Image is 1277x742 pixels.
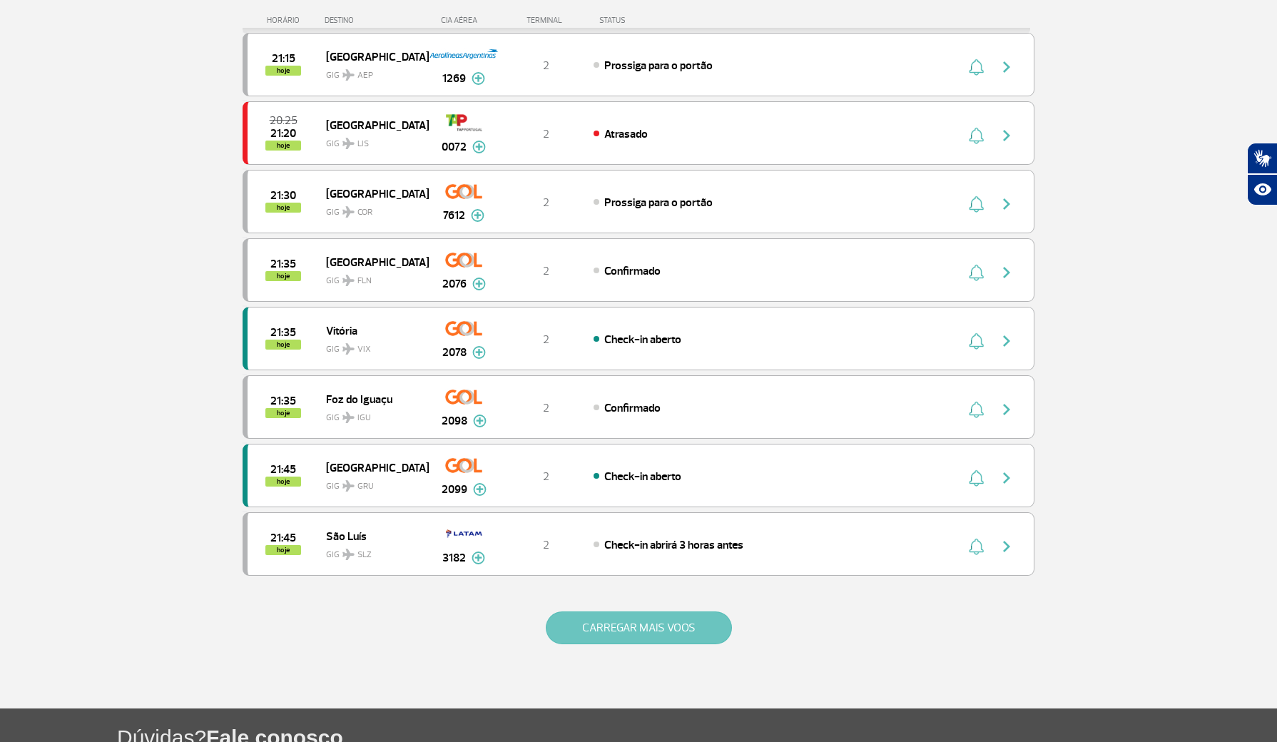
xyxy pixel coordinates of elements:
[472,346,486,359] img: mais-info-painel-voo.svg
[998,469,1015,487] img: seta-direita-painel-voo.svg
[472,72,485,85] img: mais-info-painel-voo.svg
[326,198,417,219] span: GIG
[342,69,355,81] img: destiny_airplane.svg
[326,184,417,203] span: [GEOGRAPHIC_DATA]
[998,195,1015,213] img: seta-direita-painel-voo.svg
[326,390,417,408] span: Foz do Iguaçu
[326,61,417,82] span: GIG
[472,278,486,290] img: mais-info-painel-voo.svg
[357,343,371,356] span: VIX
[326,253,417,271] span: [GEOGRAPHIC_DATA]
[342,138,355,149] img: destiny_airplane.svg
[326,130,417,151] span: GIG
[326,116,417,134] span: [GEOGRAPHIC_DATA]
[543,59,549,73] span: 2
[357,206,372,219] span: COR
[265,66,301,76] span: hoje
[265,271,301,281] span: hoje
[326,458,417,477] span: [GEOGRAPHIC_DATA]
[265,408,301,418] span: hoje
[969,195,984,213] img: sino-painel-voo.svg
[592,16,708,25] div: STATUS
[342,343,355,355] img: destiny_airplane.svg
[604,538,743,552] span: Check-in abrirá 3 horas antes
[969,538,984,555] img: sino-painel-voo.svg
[998,332,1015,350] img: seta-direita-painel-voo.svg
[442,412,467,430] span: 2098
[604,127,648,141] span: Atrasado
[1247,143,1277,174] button: Abrir tradutor de língua de sinais.
[357,69,373,82] span: AEP
[326,527,417,545] span: São Luís
[969,469,984,487] img: sino-painel-voo.svg
[265,477,301,487] span: hoje
[326,404,417,425] span: GIG
[543,264,549,278] span: 2
[442,70,466,87] span: 1269
[357,412,371,425] span: IGU
[265,203,301,213] span: hoje
[998,264,1015,281] img: seta-direita-painel-voo.svg
[265,141,301,151] span: hoje
[471,209,484,222] img: mais-info-painel-voo.svg
[270,259,296,269] span: 2025-09-25 21:35:00
[543,195,549,210] span: 2
[270,533,296,543] span: 2025-09-25 21:45:00
[472,552,485,564] img: mais-info-painel-voo.svg
[442,138,467,156] span: 0072
[604,264,661,278] span: Confirmado
[969,332,984,350] img: sino-painel-voo.svg
[270,116,297,126] span: 2025-09-25 20:25:00
[543,401,549,415] span: 2
[342,412,355,423] img: destiny_airplane.svg
[342,480,355,492] img: destiny_airplane.svg
[543,332,549,347] span: 2
[357,549,372,561] span: SLZ
[604,59,713,73] span: Prossiga para o portão
[442,275,467,293] span: 2076
[342,275,355,286] img: destiny_airplane.svg
[604,332,681,347] span: Check-in aberto
[1247,143,1277,205] div: Plugin de acessibilidade da Hand Talk.
[543,127,549,141] span: 2
[326,335,417,356] span: GIG
[543,538,549,552] span: 2
[326,541,417,561] span: GIG
[969,264,984,281] img: sino-painel-voo.svg
[342,549,355,560] img: destiny_airplane.svg
[998,538,1015,555] img: seta-direita-painel-voo.svg
[270,464,296,474] span: 2025-09-25 21:45:00
[499,16,592,25] div: TERMINAL
[998,59,1015,76] img: seta-direita-painel-voo.svg
[325,16,429,25] div: DESTINO
[428,16,499,25] div: CIA AÉREA
[1247,174,1277,205] button: Abrir recursos assistivos.
[472,141,486,153] img: mais-info-painel-voo.svg
[443,207,465,224] span: 7612
[247,16,325,25] div: HORÁRIO
[270,190,296,200] span: 2025-09-25 21:30:00
[969,127,984,144] img: sino-painel-voo.svg
[270,128,296,138] span: 2025-09-25 21:20:00
[357,275,372,288] span: FLN
[270,327,296,337] span: 2025-09-25 21:35:00
[342,206,355,218] img: destiny_airplane.svg
[357,138,369,151] span: LIS
[473,415,487,427] img: mais-info-painel-voo.svg
[969,59,984,76] img: sino-painel-voo.svg
[442,344,467,361] span: 2078
[326,47,417,66] span: [GEOGRAPHIC_DATA]
[604,401,661,415] span: Confirmado
[270,396,296,406] span: 2025-09-25 21:35:00
[543,469,549,484] span: 2
[473,483,487,496] img: mais-info-painel-voo.svg
[604,195,713,210] span: Prossiga para o portão
[998,401,1015,418] img: seta-direita-painel-voo.svg
[442,481,467,498] span: 2099
[326,472,417,493] span: GIG
[998,127,1015,144] img: seta-direita-painel-voo.svg
[442,549,466,566] span: 3182
[326,321,417,340] span: Vitória
[265,545,301,555] span: hoje
[969,401,984,418] img: sino-painel-voo.svg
